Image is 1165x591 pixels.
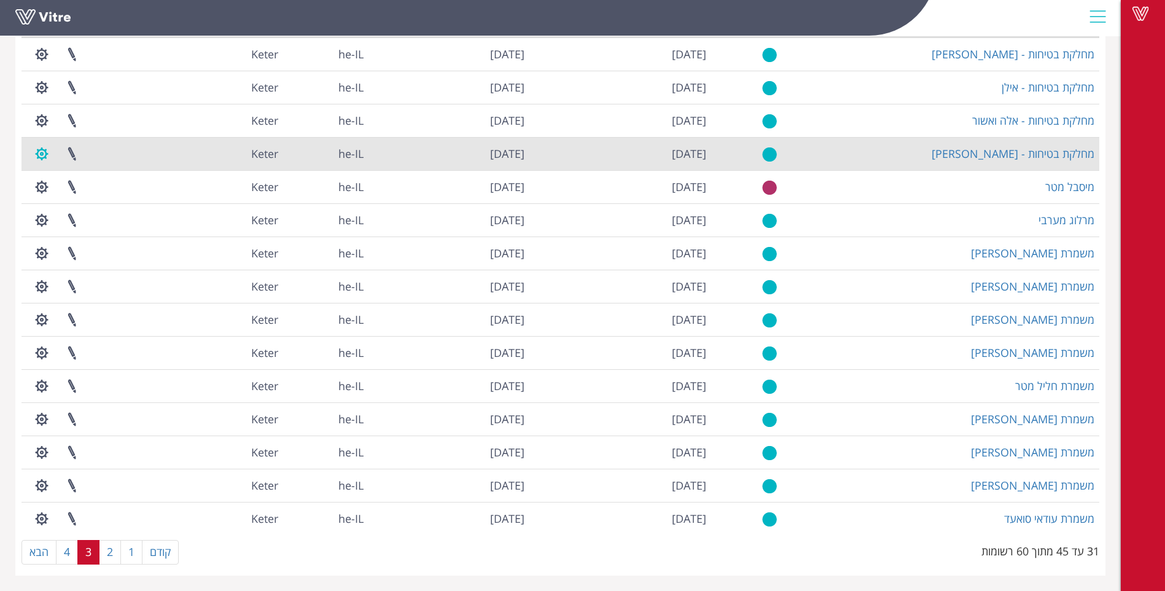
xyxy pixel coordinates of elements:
[1045,179,1094,194] a: מיסבל מטר
[368,469,529,502] td: [DATE]
[251,80,278,95] span: 218
[368,336,529,369] td: [DATE]
[1038,213,1094,227] a: מרלוג מערבי
[251,412,278,426] span: 218
[529,270,711,303] td: [DATE]
[368,369,529,402] td: [DATE]
[529,170,711,203] td: [DATE]
[368,436,529,469] td: [DATE]
[368,37,529,71] td: [DATE]
[762,180,777,195] img: no
[251,113,278,128] span: 218
[283,303,368,336] td: he-IL
[762,512,777,527] img: yes
[1015,378,1094,393] a: משמרת חליל מטר
[251,312,278,327] span: 218
[529,237,711,270] td: [DATE]
[971,478,1094,493] a: משמרת [PERSON_NAME]
[932,146,1094,161] a: מחלקת בטיחות - [PERSON_NAME]
[529,203,711,237] td: [DATE]
[251,279,278,294] span: 218
[529,402,711,436] td: [DATE]
[529,469,711,502] td: [DATE]
[251,246,278,260] span: 218
[1004,511,1094,526] a: משמרת עודאי סואעד
[971,445,1094,460] a: משמרת [PERSON_NAME]
[971,412,1094,426] a: משמרת [PERSON_NAME]
[283,71,368,104] td: he-IL
[762,147,777,162] img: yes
[762,213,777,229] img: yes
[971,246,1094,260] a: משמרת [PERSON_NAME]
[368,104,529,137] td: [DATE]
[368,170,529,203] td: [DATE]
[283,402,368,436] td: he-IL
[368,270,529,303] td: [DATE]
[762,114,777,129] img: yes
[762,246,777,262] img: yes
[762,412,777,428] img: yes
[283,270,368,303] td: he-IL
[283,37,368,71] td: he-IL
[971,345,1094,360] a: משמרת [PERSON_NAME]
[283,336,368,369] td: he-IL
[283,104,368,137] td: he-IL
[529,137,711,170] td: [DATE]
[529,71,711,104] td: [DATE]
[762,346,777,361] img: yes
[251,213,278,227] span: 218
[529,303,711,336] td: [DATE]
[971,312,1094,327] a: משמרת [PERSON_NAME]
[368,303,529,336] td: [DATE]
[762,80,777,96] img: yes
[368,402,529,436] td: [DATE]
[283,369,368,402] td: he-IL
[99,540,121,565] a: 2
[762,313,777,328] img: yes
[142,540,179,565] a: קודם
[529,37,711,71] td: [DATE]
[251,146,278,161] span: 218
[251,378,278,393] span: 218
[251,47,278,61] span: 218
[932,47,1094,61] a: מחלקת בטיחות - [PERSON_NAME]
[529,502,711,535] td: [DATE]
[77,540,99,565] a: 3
[283,237,368,270] td: he-IL
[251,478,278,493] span: 218
[251,179,278,194] span: 218
[251,511,278,526] span: 218
[368,137,529,170] td: [DATE]
[368,502,529,535] td: [DATE]
[368,71,529,104] td: [DATE]
[1002,80,1094,95] a: מחלקת בטיחות - אילן
[283,170,368,203] td: he-IL
[972,113,1094,128] a: מחלקת בטיחות - אלה ואשור
[283,469,368,502] td: he-IL
[283,502,368,535] td: he-IL
[762,47,777,63] img: yes
[120,540,142,565] a: 1
[762,479,777,494] img: yes
[283,436,368,469] td: he-IL
[283,137,368,170] td: he-IL
[762,280,777,295] img: yes
[981,539,1099,560] div: 31 עד 45 מתוך 60 רשומות
[762,379,777,394] img: yes
[529,436,711,469] td: [DATE]
[762,445,777,461] img: yes
[529,104,711,137] td: [DATE]
[971,279,1094,294] a: משמרת [PERSON_NAME]
[529,336,711,369] td: [DATE]
[368,203,529,237] td: [DATE]
[368,237,529,270] td: [DATE]
[529,369,711,402] td: [DATE]
[56,540,78,565] a: 4
[251,345,278,360] span: 218
[21,540,56,565] a: הבא
[251,445,278,460] span: 218
[283,203,368,237] td: he-IL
